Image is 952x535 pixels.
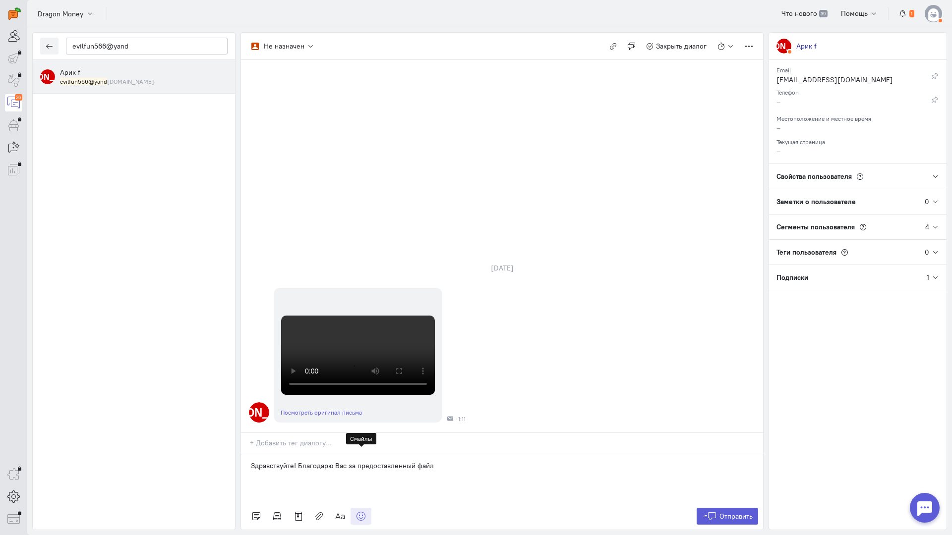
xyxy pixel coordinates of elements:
[781,9,817,18] span: Что нового
[246,38,320,54] button: Не назначен
[925,247,929,257] div: 0
[819,10,828,18] span: 39
[776,97,915,109] div: –
[38,9,83,19] span: Dragon Money
[925,197,929,207] div: 0
[346,433,376,444] div: Смайлы
[776,5,833,22] a: Что нового 39
[60,68,80,77] span: Арик f
[776,222,855,231] span: Сегменты пользователя
[927,272,929,282] div: 1
[841,9,868,18] span: Помощь
[776,86,799,96] small: Телефон
[656,42,707,51] span: Закрыть диалог
[480,261,525,275] div: [DATE]
[909,10,914,18] span: 1
[281,409,362,416] a: Посмотреть оригинал письма
[215,405,304,420] text: [PERSON_NAME]
[32,4,99,22] button: Dragon Money
[719,512,753,521] span: Отправить
[776,135,939,146] div: Текущая страница
[769,189,925,214] div: Заметки о пользователе
[776,75,915,87] div: [EMAIL_ADDRESS][DOMAIN_NAME]
[893,5,920,22] button: 1
[60,78,107,85] mark: evilfun566@yand
[447,416,453,422] div: Почта
[776,172,852,181] span: Свойства пользователя
[5,94,22,111] a: 26
[697,508,759,525] button: Отправить
[925,5,942,22] img: default-v4.png
[796,41,817,51] div: Арик f
[776,64,791,74] small: Email
[776,123,780,132] span: –
[751,41,817,51] text: [PERSON_NAME]
[925,222,929,232] div: 4
[776,248,836,257] span: Теги пользователя
[776,147,780,156] span: –
[776,112,939,123] div: Местоположение и местное время
[769,265,927,290] div: Подписки
[15,94,22,101] div: 26
[8,7,21,20] img: carrot-quest.svg
[60,77,154,86] small: evilfun566@yandex.ru
[66,38,228,54] input: Поиск по имени, почте, телефону
[458,416,466,423] span: 1:11
[641,38,713,54] button: Закрыть диалог
[15,71,80,82] text: [PERSON_NAME]
[264,41,304,51] div: Не назначен
[835,5,884,22] button: Помощь
[251,461,753,471] p: Здравствуйте! Благодарю Вас за предоставленный файл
